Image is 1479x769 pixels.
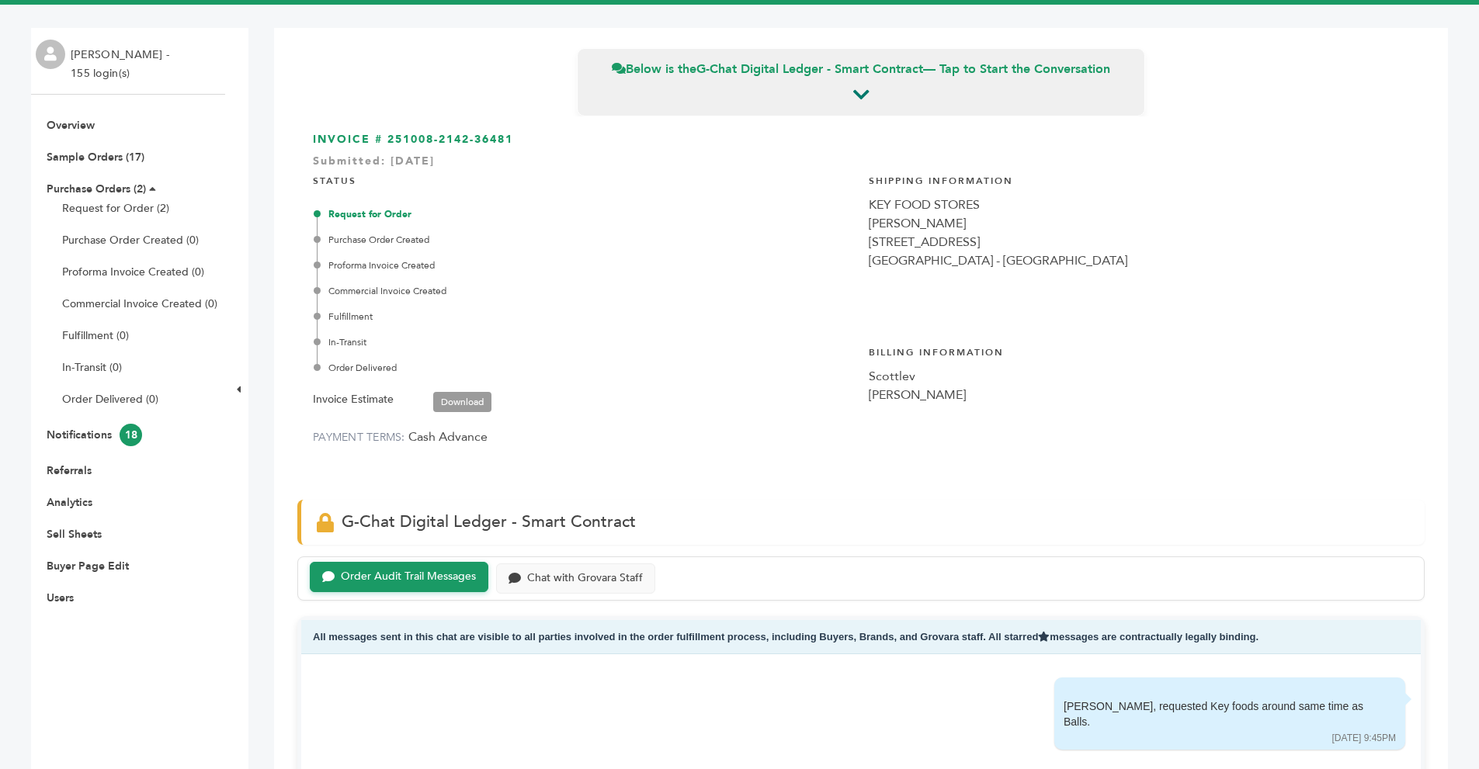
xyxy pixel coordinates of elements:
div: Order Delivered [317,361,853,375]
div: Request for Order [317,207,853,221]
div: In-Transit [317,335,853,349]
a: Order Delivered (0) [62,392,158,407]
h4: Billing Information [869,334,1409,367]
a: Buyer Page Edit [47,559,129,573]
a: Purchase Order Created (0) [62,233,199,248]
a: Referrals [47,463,92,478]
div: Commercial Invoice Created [317,284,853,298]
a: Purchase Orders (2) [47,182,146,196]
a: Sell Sheets [47,527,102,542]
div: [STREET_ADDRESS] [869,233,1409,251]
div: Scottlev [869,367,1409,386]
div: Fulfillment [317,310,853,324]
span: Cash Advance [408,428,488,445]
a: Overview [47,118,95,133]
div: [GEOGRAPHIC_DATA] - [GEOGRAPHIC_DATA] [869,251,1409,270]
div: [PERSON_NAME] [869,214,1409,233]
div: [PERSON_NAME] [869,386,1409,404]
a: Download [433,392,491,412]
div: Proforma Invoice Created [317,258,853,272]
div: [PERSON_NAME], requested Key foods around same time as Balls. [1064,699,1374,729]
span: G-Chat Digital Ledger - Smart Contract [342,511,636,533]
div: Order Audit Trail Messages [341,570,476,584]
a: Sample Orders (17) [47,150,144,165]
a: Analytics [47,495,92,510]
a: Request for Order (2) [62,201,169,216]
span: 18 [120,424,142,446]
div: Purchase Order Created [317,233,853,247]
a: Notifications18 [47,428,142,442]
span: Below is the — Tap to Start the Conversation [612,61,1110,78]
div: [DATE] 9:45PM [1332,732,1396,745]
a: Fulfillment (0) [62,328,129,343]
h4: Shipping Information [869,163,1409,196]
a: In-Transit (0) [62,360,122,375]
h4: STATUS [313,163,853,196]
a: Commercial Invoice Created (0) [62,296,217,311]
label: Invoice Estimate [313,390,394,409]
div: KEY FOOD STORES [869,196,1409,214]
div: Chat with Grovara Staff [527,572,643,585]
div: Submitted: [DATE] [313,154,1409,177]
a: Proforma Invoice Created (0) [62,265,204,279]
div: All messages sent in this chat are visible to all parties involved in the order fulfillment proce... [301,620,1421,655]
strong: G-Chat Digital Ledger - Smart Contract [696,61,923,78]
li: [PERSON_NAME] - 155 login(s) [71,46,173,83]
label: PAYMENT TERMS: [313,430,405,445]
img: profile.png [36,40,65,69]
h3: INVOICE # 251008-2142-36481 [313,132,1409,147]
a: Users [47,591,74,605]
